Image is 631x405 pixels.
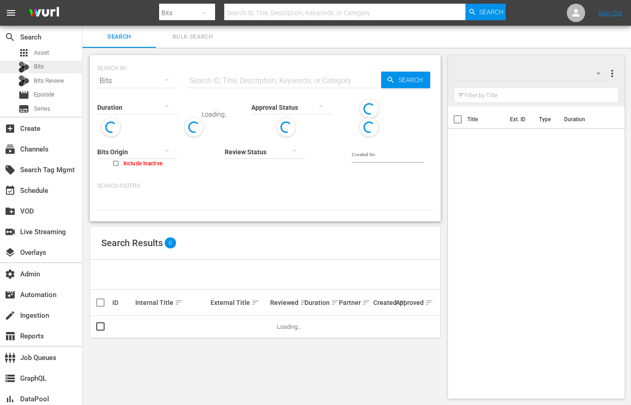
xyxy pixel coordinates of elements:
a: Sign Out [598,9,622,17]
span: Asset [34,48,49,57]
div: Bits [97,68,178,94]
span: Create [5,123,16,134]
button: Search [381,72,430,88]
span: Series [18,103,29,114]
span: Asset [18,47,29,58]
span: Episode [18,90,29,101]
span: Schedule [5,185,16,196]
div: Bits Review [18,75,29,86]
span: VOD [5,206,16,217]
div: Bits [18,62,29,73]
span: Search [5,32,16,43]
span: Search [88,32,150,42]
span: Bits [34,62,44,71]
span: Search [479,4,504,20]
span: Loading... [277,323,302,330]
div: Internal Title [135,297,208,308]
div: Partner [339,297,371,308]
button: Search [465,4,506,20]
div: Created [373,297,393,308]
img: ans4CAIJ8jUAAAAAAAAAAAAAAAAAAAAAAAAgQb4GAAAAAAAAAAAAAAAAAAAAAAAAJMjXAAAAAAAAAAAAAAAAAAAAAAAAgAT5G... [22,2,66,24]
div: Reviewed [270,297,302,308]
span: sort [300,298,308,307]
span: Search [395,72,430,88]
span: menu [6,7,17,18]
span: more_vert [607,68,618,79]
span: Job Queues [5,352,16,363]
span: Overlays [5,247,16,258]
div: Loading.. [202,111,227,118]
div: External Title [210,297,267,308]
span: Admin [5,269,16,280]
th: Type [533,107,559,132]
span: sort [175,298,183,307]
div: Approved [396,297,416,308]
button: more_vert [607,62,618,84]
span: Search Tag Mgmt [5,164,16,175]
span: sort [331,298,339,307]
p: Search Filters: [97,182,433,190]
span: Series [34,104,50,113]
span: Ingestion [5,310,16,321]
th: Title [467,107,504,132]
span: sort [362,298,371,307]
div: ID [112,299,133,306]
span: Reports [5,331,16,342]
span: Episode [34,90,55,99]
div: Duration [304,297,336,308]
span: Automation [5,289,16,300]
span: sort [251,298,260,307]
span: Live Streaming [5,226,16,237]
th: Ext. ID [504,107,533,132]
span: Bulk Search [161,32,224,42]
th: Duration [559,107,614,132]
span: GraphQL [5,373,16,384]
span: 0 [165,237,176,248]
span: DataPool [5,394,16,405]
span: Search Results [101,237,163,248]
span: Bits Review [34,76,64,85]
span: Channels [5,144,16,155]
